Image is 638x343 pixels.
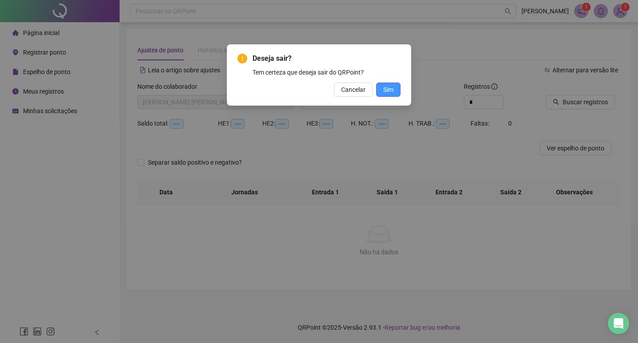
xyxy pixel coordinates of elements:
span: Cancelar [341,85,366,95]
div: Tem certeza que deseja sair do QRPoint? [253,67,401,77]
button: Sim [376,83,401,97]
div: Open Intercom Messenger [608,313,629,334]
span: Sim [383,85,393,95]
span: exclamation-circle [237,54,247,63]
button: Cancelar [334,83,373,97]
span: Deseja sair? [253,53,401,64]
